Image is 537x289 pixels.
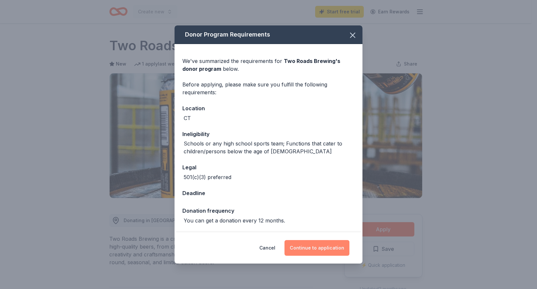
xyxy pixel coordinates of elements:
[182,206,355,215] div: Donation frequency
[182,81,355,96] div: Before applying, please make sure you fulfill the following requirements:
[184,173,231,181] div: 501(c)(3) preferred
[182,57,355,73] div: We've summarized the requirements for below.
[175,25,362,44] div: Donor Program Requirements
[182,104,355,113] div: Location
[284,240,349,256] button: Continue to application
[259,240,275,256] button: Cancel
[182,130,355,138] div: Ineligibility
[182,163,355,172] div: Legal
[184,140,355,155] div: Schools or any high school sports team; Functions that cater to children/persons below the age of...
[182,189,355,197] div: Deadline
[184,114,191,122] div: CT
[184,217,285,224] div: You can get a donation every 12 months.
